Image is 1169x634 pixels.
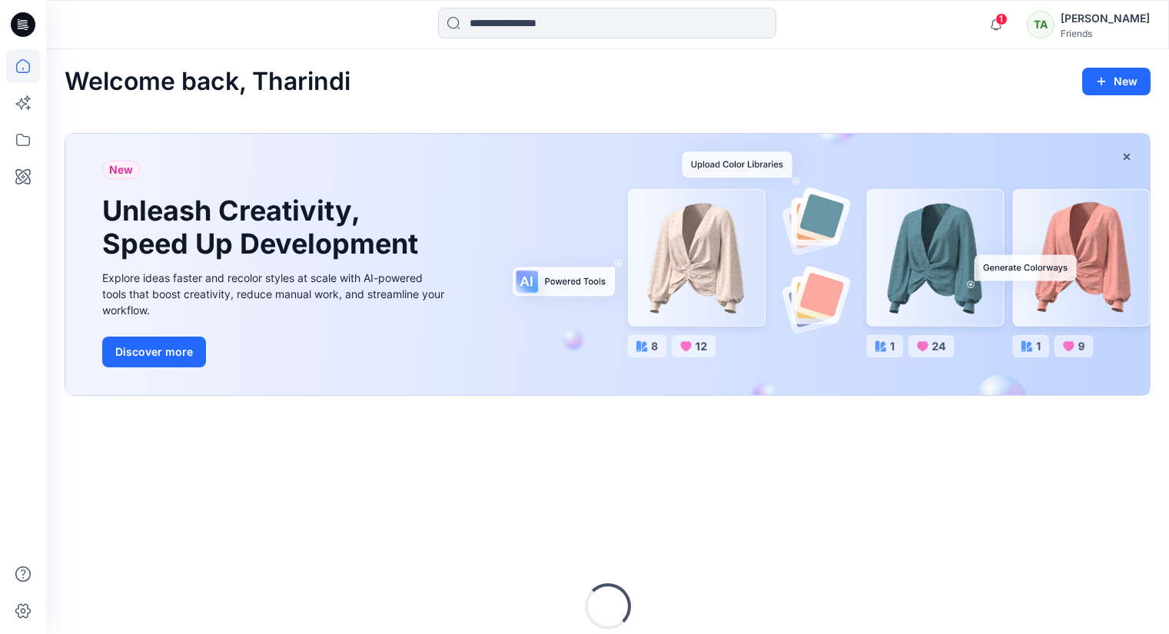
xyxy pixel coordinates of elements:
[102,194,425,261] h1: Unleash Creativity, Speed Up Development
[1061,28,1150,39] div: Friends
[1027,11,1054,38] div: TA
[995,13,1008,25] span: 1
[102,337,448,367] a: Discover more
[102,337,206,367] button: Discover more
[1061,9,1150,28] div: [PERSON_NAME]
[65,68,350,96] h2: Welcome back, Tharindi
[109,161,133,179] span: New
[102,270,448,318] div: Explore ideas faster and recolor styles at scale with AI-powered tools that boost creativity, red...
[1082,68,1151,95] button: New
